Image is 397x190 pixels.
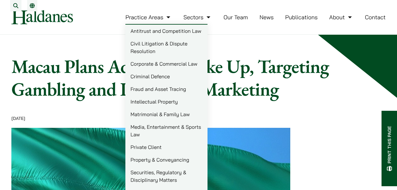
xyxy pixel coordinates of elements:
a: Practice Areas [125,14,172,21]
a: Corporate & Commercial Law [125,57,208,70]
a: Antitrust and Competition Law [125,25,208,37]
a: Media, Entertainment & Sports Law [125,121,208,141]
a: Contact [365,14,386,21]
img: Logo of Haldanes [11,10,73,24]
a: Civil Litigation & Dispute Resolution [125,37,208,57]
a: Our Team [224,14,248,21]
a: Securities, Regulatory & Disciplinary Matters [125,166,208,186]
a: Criminal Defence [125,70,208,83]
a: Matrimonial & Family Law [125,108,208,121]
a: Intellectual Property [125,95,208,108]
h1: Macau Plans Ad Rules Shake Up, Targeting Gambling and Influencer Marketing [11,55,338,100]
time: [DATE] [11,116,25,121]
a: Publications [285,14,318,21]
a: About [329,14,353,21]
a: Switch to EN [30,3,35,8]
a: Private Client [125,141,208,153]
a: News [260,14,274,21]
a: Fraud and Asset Tracing [125,83,208,95]
a: Sectors [183,14,212,21]
a: Property & Conveyancing [125,153,208,166]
